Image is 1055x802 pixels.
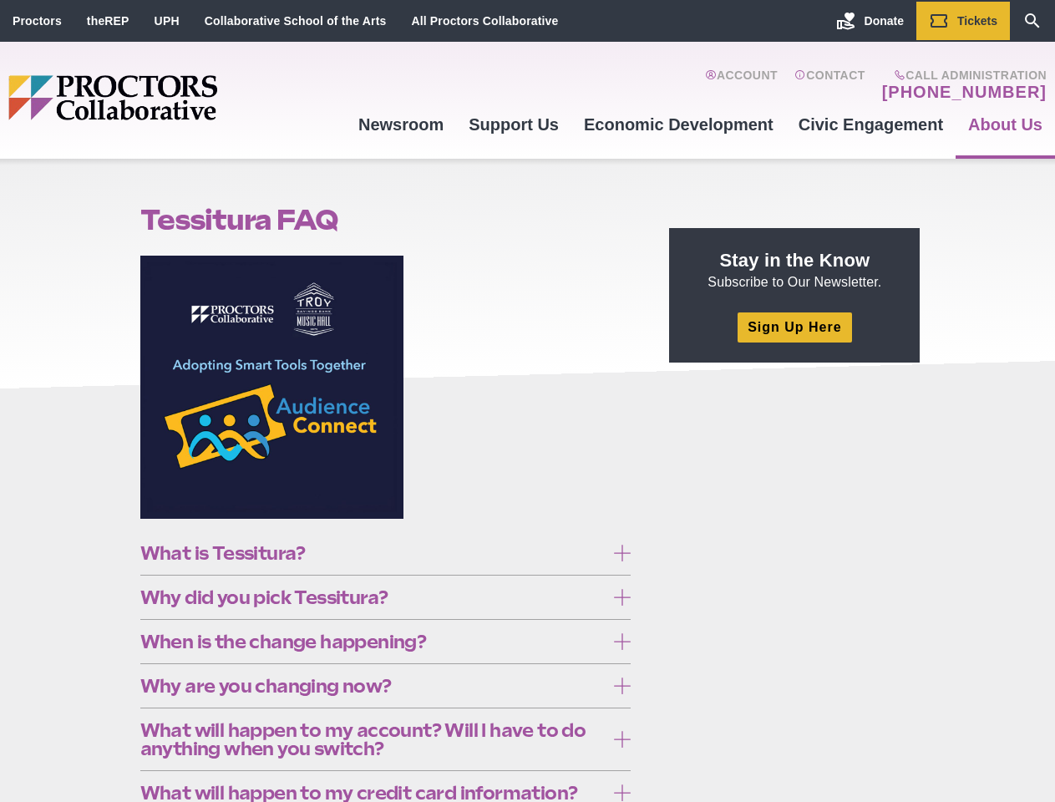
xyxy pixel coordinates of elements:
span: Tickets [957,14,997,28]
a: Civic Engagement [786,102,956,147]
a: Donate [824,2,916,40]
span: When is the change happening? [140,632,606,651]
a: Sign Up Here [738,312,851,342]
a: Account [705,69,778,102]
a: Collaborative School of the Arts [205,14,387,28]
a: Proctors [13,14,62,28]
a: Tickets [916,2,1010,40]
img: Proctors logo [8,75,346,120]
span: Call Administration [877,69,1047,82]
a: Support Us [456,102,571,147]
span: What will happen to my credit card information? [140,784,606,802]
a: Contact [794,69,865,102]
strong: Stay in the Know [720,250,870,271]
a: [PHONE_NUMBER] [882,82,1047,102]
span: Donate [865,14,904,28]
a: All Proctors Collaborative [411,14,558,28]
span: What will happen to my account? Will I have to do anything when you switch? [140,721,606,758]
span: Why are you changing now? [140,677,606,695]
span: Why did you pick Tessitura? [140,588,606,607]
a: theREP [87,14,129,28]
a: Search [1010,2,1055,40]
h1: Tessitura FAQ [140,204,631,236]
iframe: Advertisement [669,383,920,591]
p: Subscribe to Our Newsletter. [689,248,900,292]
a: UPH [155,14,180,28]
span: What is Tessitura? [140,544,606,562]
a: Newsroom [346,102,456,147]
a: Economic Development [571,102,786,147]
a: About Us [956,102,1055,147]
